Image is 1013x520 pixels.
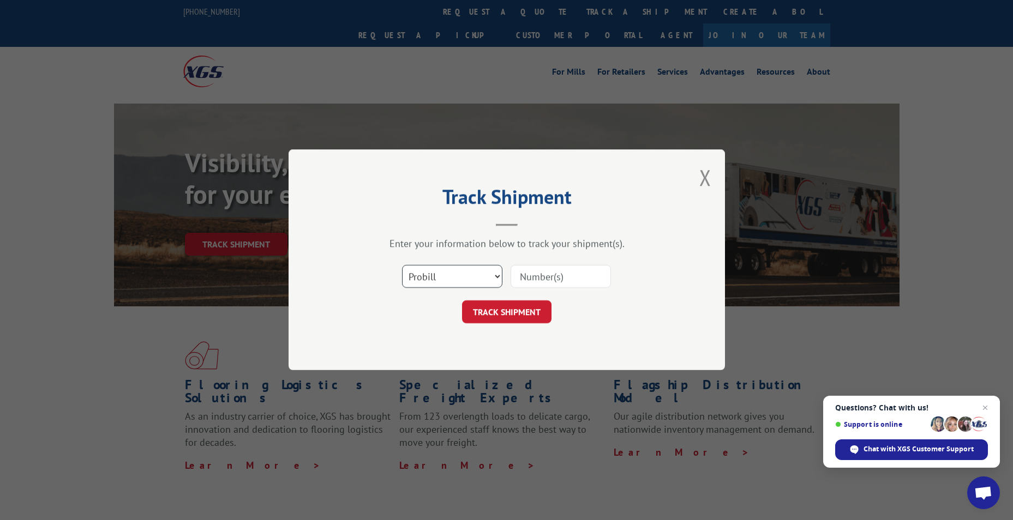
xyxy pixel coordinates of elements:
button: Close modal [699,163,711,192]
div: Open chat [967,476,1000,509]
div: Chat with XGS Customer Support [835,439,988,460]
div: Enter your information below to track your shipment(s). [343,238,670,250]
span: Close chat [979,401,992,414]
span: Chat with XGS Customer Support [864,444,974,454]
button: TRACK SHIPMENT [462,301,552,324]
input: Number(s) [511,265,611,288]
span: Questions? Chat with us! [835,403,988,412]
span: Support is online [835,420,927,428]
h2: Track Shipment [343,189,670,210]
